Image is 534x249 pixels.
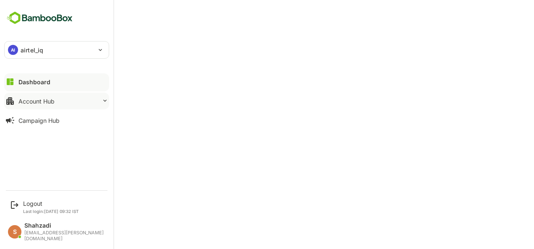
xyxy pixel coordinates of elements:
img: BambooboxFullLogoMark.5f36c76dfaba33ec1ec1367b70bb1252.svg [4,10,75,26]
div: AIairtel_iq [5,41,109,58]
div: [EMAIL_ADDRESS][PERSON_NAME][DOMAIN_NAME] [24,230,105,241]
button: Account Hub [4,93,109,109]
button: Campaign Hub [4,112,109,129]
div: Dashboard [18,78,50,86]
p: airtel_iq [21,46,43,54]
p: Last login: [DATE] 09:32 IST [23,209,79,214]
div: Campaign Hub [18,117,60,124]
div: S [8,225,21,239]
button: Dashboard [4,73,109,90]
div: Logout [23,200,79,207]
div: Account Hub [18,98,55,105]
div: AI [8,45,18,55]
div: Shahzadi [24,222,105,229]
